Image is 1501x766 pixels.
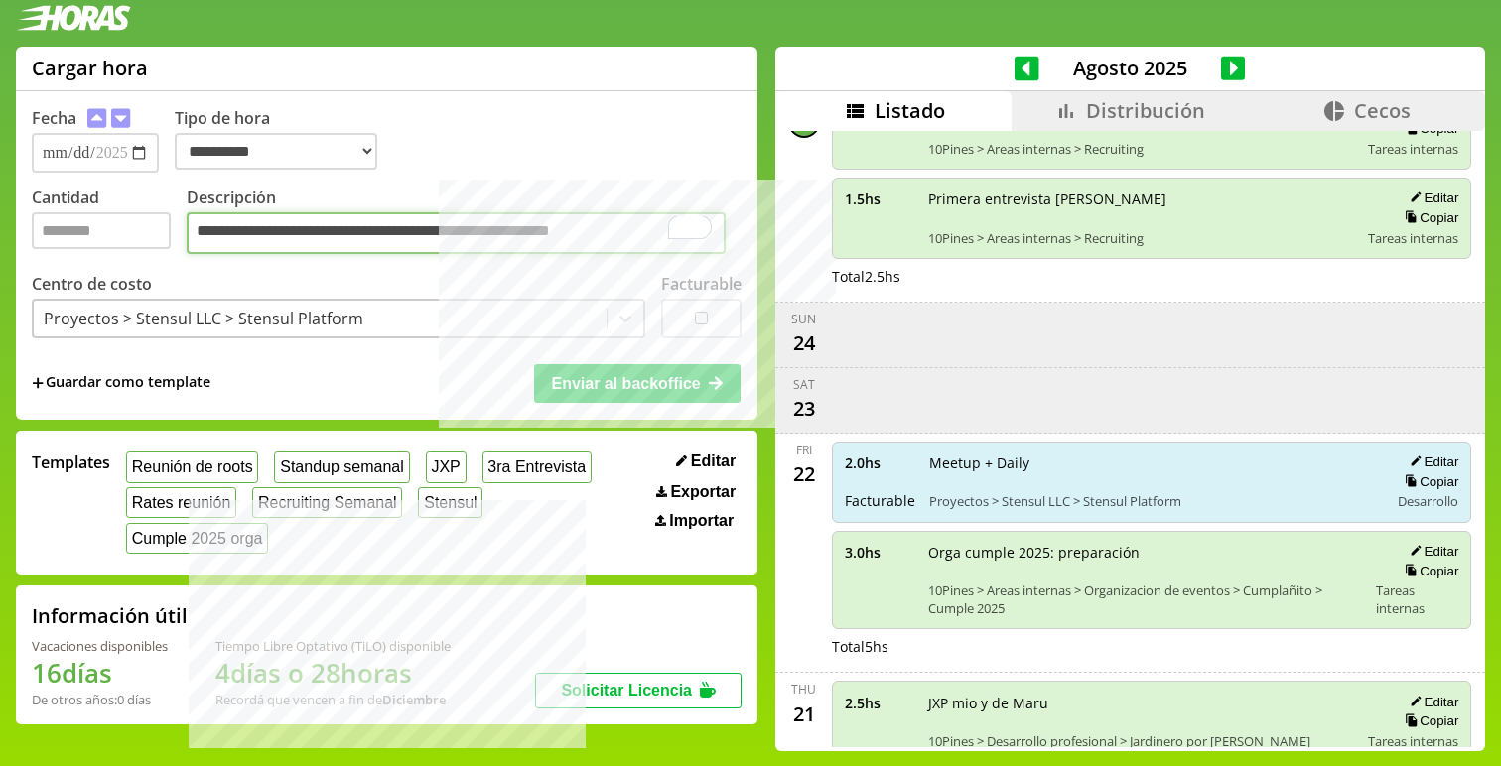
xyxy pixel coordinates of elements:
span: Orga cumple 2025: preparación [928,543,1362,562]
label: Cantidad [32,187,187,259]
span: Tareas internas [1368,229,1458,247]
div: Recordá que vencen a fin de [215,691,451,708]
span: Tareas internas [1368,140,1458,158]
span: Importar [669,512,734,530]
span: Proyectos > Stensul LLC > Stensul Platform [929,492,1376,510]
img: logotipo [16,5,131,31]
span: Enviar al backoffice [551,375,700,392]
span: Listado [875,97,945,124]
span: 10Pines > Areas internas > Recruiting [928,229,1355,247]
label: Tipo de hora [175,107,393,173]
span: Exportar [670,483,736,501]
label: Fecha [32,107,76,129]
span: Tareas internas [1368,732,1458,750]
span: Distribución [1086,97,1205,124]
button: Editar [1404,543,1458,560]
div: De otros años: 0 días [32,691,168,708]
button: Enviar al backoffice [534,364,741,402]
div: Sat [793,376,815,393]
button: Editar [1404,453,1458,470]
span: 2.5 hs [845,694,914,712]
div: Tiempo Libre Optativo (TiLO) disponible [215,637,451,655]
span: Primera entrevista [PERSON_NAME] [928,190,1355,208]
button: Editar [1404,694,1458,710]
span: Facturable [845,491,915,510]
button: JXP [426,451,467,482]
button: Copiar [1399,712,1458,729]
span: Templates [32,451,110,473]
label: Facturable [661,273,742,295]
span: + [32,372,44,394]
span: 10Pines > Areas internas > Organizacion de eventos > Cumplañito > Cumple 2025 [928,581,1362,617]
div: Fri [796,442,812,458]
span: Meetup + Daily [929,453,1376,472]
div: 23 [788,393,820,425]
div: 22 [788,458,820,490]
h1: 4 días o 28 horas [215,655,451,691]
label: Descripción [187,187,742,259]
div: Proyectos > Stensul LLC > Stensul Platform [44,308,363,329]
button: Copiar [1399,563,1458,579]
button: Cumple 2025 orga [126,523,268,554]
button: Standup semanal [274,451,409,482]
span: Tareas internas [1376,581,1458,617]
input: Cantidad [32,212,171,249]
span: Desarrollo [1398,492,1458,510]
button: Copiar [1399,473,1458,490]
label: Centro de costo [32,273,152,295]
span: Editar [691,452,736,470]
div: Thu [791,681,816,698]
button: Solicitar Licencia [535,673,742,708]
button: Exportar [650,482,742,502]
span: JXP mio y de Maru [928,694,1355,712]
button: Stensul [418,487,482,518]
div: Sun [791,311,816,327]
button: Editar [670,451,742,471]
button: Reunión de roots [126,451,258,482]
span: Agosto 2025 [1039,55,1221,81]
span: 2.0 hs [845,453,915,472]
div: 21 [788,698,820,729]
div: scrollable content [775,131,1485,748]
button: Editar [1404,190,1458,206]
div: Total 5 hs [832,637,1472,656]
span: 10Pines > Desarrollo profesional > Jardinero por [PERSON_NAME] [928,732,1355,750]
button: Rates reunión [126,487,236,518]
h1: 16 días [32,655,168,691]
span: +Guardar como template [32,372,210,394]
span: Cecos [1354,97,1411,124]
div: Total 2.5 hs [832,267,1472,286]
h1: Cargar hora [32,55,148,81]
button: 3ra Entrevista [482,451,592,482]
b: Diciembre [382,691,446,708]
textarea: To enrich screen reader interactions, please activate Accessibility in Grammarly extension settings [187,212,726,254]
div: 24 [788,327,820,359]
h2: Información útil [32,602,188,629]
span: 3.0 hs [845,543,914,562]
button: Copiar [1399,209,1458,226]
select: Tipo de hora [175,133,377,170]
button: Recruiting Semanal [252,487,402,518]
span: Solicitar Licencia [561,682,692,699]
span: 10Pines > Areas internas > Recruiting [928,140,1355,158]
span: 1.5 hs [845,190,914,208]
div: Vacaciones disponibles [32,637,168,655]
